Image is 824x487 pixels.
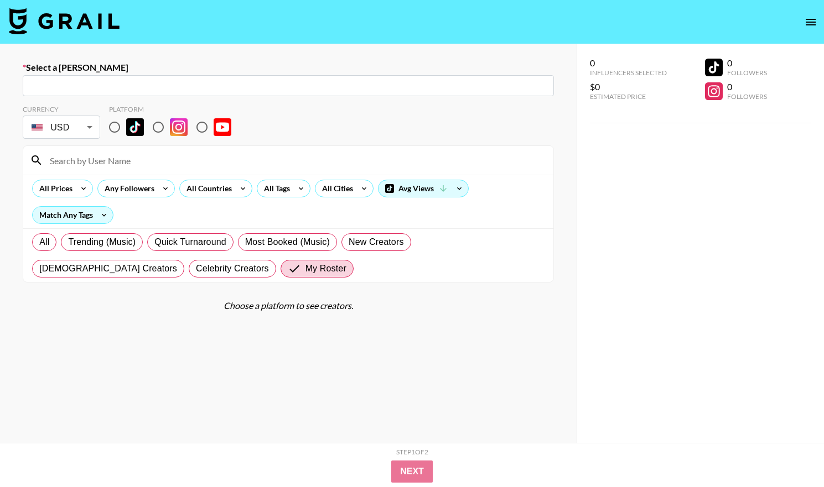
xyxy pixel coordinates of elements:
[305,262,346,275] span: My Roster
[214,118,231,136] img: YouTube
[590,81,667,92] div: $0
[590,92,667,101] div: Estimated Price
[154,235,226,249] span: Quick Turnaround
[43,151,547,169] input: Search by User Name
[727,81,767,92] div: 0
[9,8,120,34] img: Grail Talent
[23,105,100,113] div: Currency
[245,235,330,249] span: Most Booked (Music)
[39,235,49,249] span: All
[25,118,98,137] div: USD
[98,180,157,197] div: Any Followers
[109,105,240,113] div: Platform
[180,180,234,197] div: All Countries
[33,180,75,197] div: All Prices
[68,235,136,249] span: Trending (Music)
[727,57,767,69] div: 0
[33,207,113,223] div: Match Any Tags
[23,62,554,73] label: Select a [PERSON_NAME]
[727,69,767,77] div: Followers
[126,118,144,136] img: TikTok
[170,118,188,136] img: Instagram
[379,180,468,197] div: Avg Views
[391,460,433,483] button: Next
[727,92,767,101] div: Followers
[396,448,428,456] div: Step 1 of 2
[315,180,355,197] div: All Cities
[800,11,822,33] button: open drawer
[196,262,269,275] span: Celebrity Creators
[590,57,667,69] div: 0
[349,235,404,249] span: New Creators
[39,262,177,275] span: [DEMOGRAPHIC_DATA] Creators
[23,300,554,311] div: Choose a platform to see creators.
[590,69,667,77] div: Influencers Selected
[257,180,292,197] div: All Tags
